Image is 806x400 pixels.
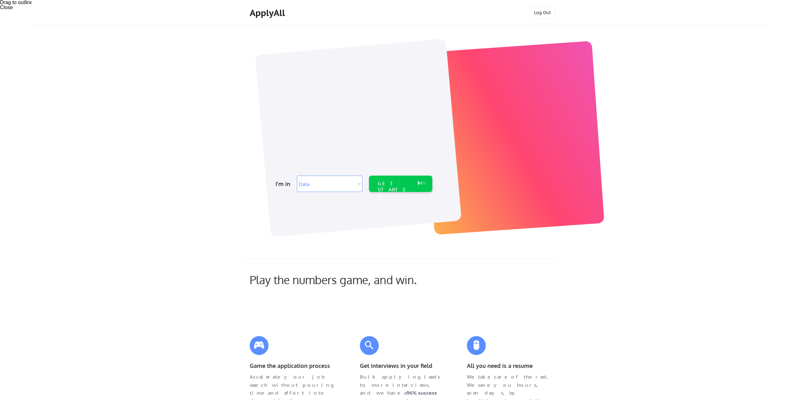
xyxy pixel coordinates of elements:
div: All you need is a resume [467,361,552,370]
div: I'm in [275,179,293,189]
div: Game the application process [250,361,335,370]
div: Get interviews in your field [360,361,445,370]
div: ApplyAll [250,8,287,18]
div: GET STARTED [378,181,412,199]
button: Log Out [530,6,555,19]
div: Play the numbers game, and win. [250,273,445,286]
